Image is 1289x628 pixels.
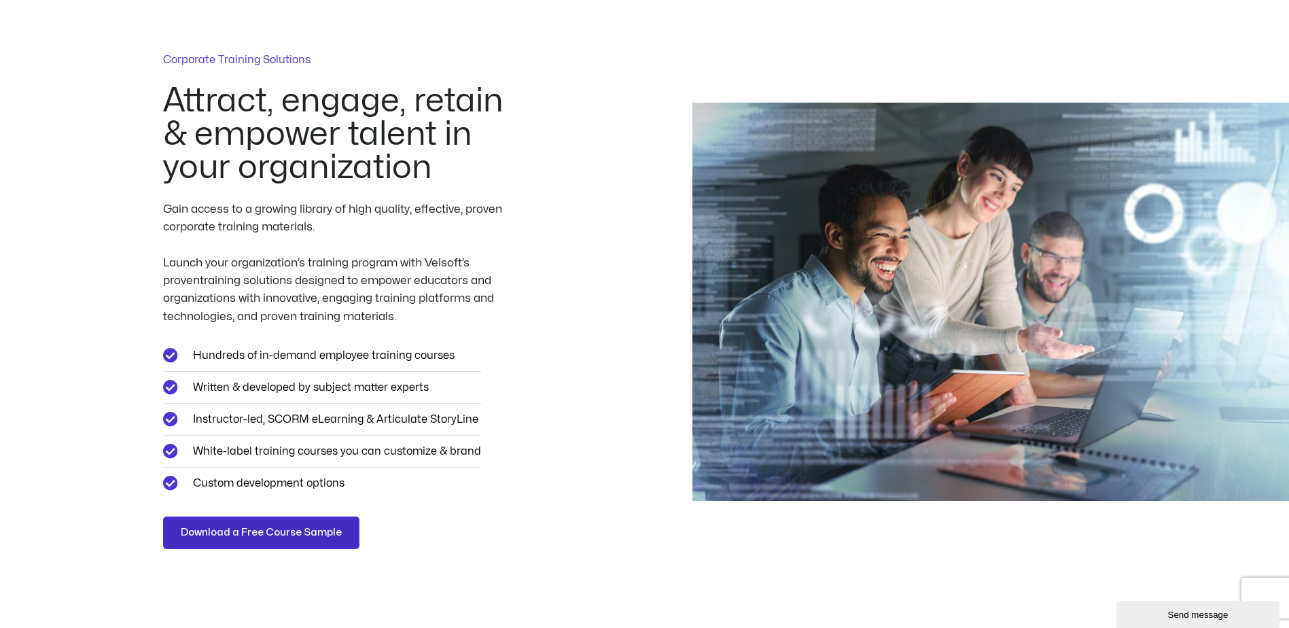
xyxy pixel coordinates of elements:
span: Instructor-led, SCORM eLearning & Articulate StoryLine [190,411,478,429]
span: Download a Free Course Sample [181,525,342,541]
span: Launch your organization’s training program with Velsoft’s proven [163,257,470,286]
span: training solutions designed to empower educators and organizations with innovative, engaging trai... [163,275,494,322]
div: Gain access to a growing library of high quality, effective, proven corporate training materials. [163,200,511,237]
iframe: chat widget [1116,598,1282,628]
span: White-label training courses you can customize & brand [190,442,481,461]
img: A Team doing Corporate Training [692,103,1289,501]
span: Written & developed by subject matter experts [190,379,429,397]
a: Download a Free Course Sample [163,517,359,549]
span: Custom development options [190,474,345,493]
h2: Attract, engage, retain & empower talent in your organization [163,84,511,184]
span: Hundreds of in-demand employee training courses [190,347,455,365]
h1: Corporate Training Solutions [163,52,311,68]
